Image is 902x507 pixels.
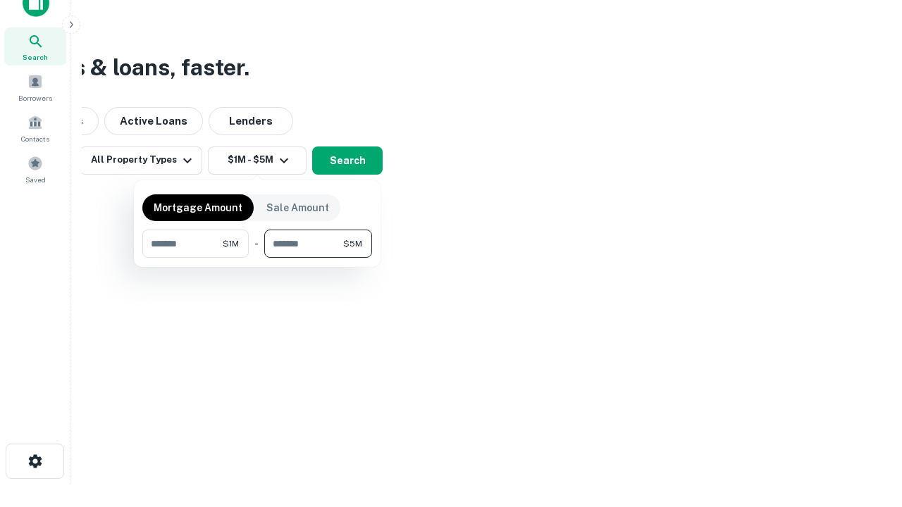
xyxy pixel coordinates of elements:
[254,230,259,258] div: -
[154,200,242,215] p: Mortgage Amount
[223,237,239,250] span: $1M
[266,200,329,215] p: Sale Amount
[343,237,362,250] span: $5M
[832,394,902,462] iframe: Chat Widget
